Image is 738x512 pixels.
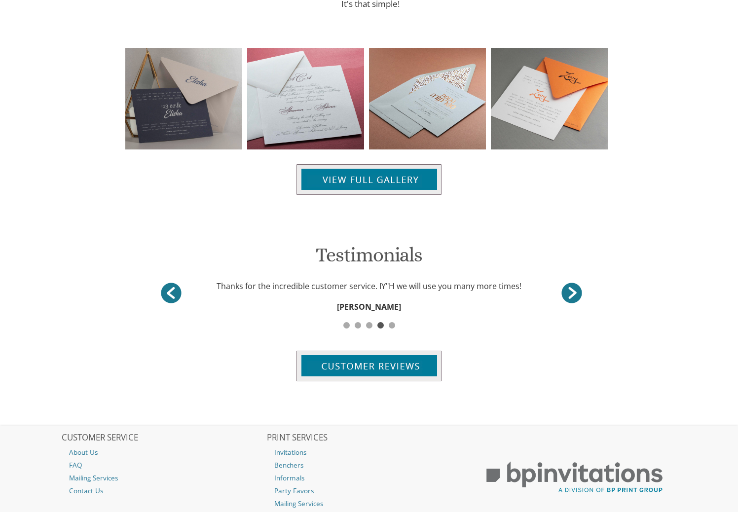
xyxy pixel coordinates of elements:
[267,497,471,510] a: Mailing Services
[355,322,361,329] span: 2
[62,433,266,443] h2: CUSTOMER SERVICE
[62,484,266,497] a: Contact Us
[677,450,738,497] iframe: chat widget
[352,315,364,324] a: 2
[62,472,266,484] a: Mailing Services
[389,322,395,329] span: 5
[267,446,471,459] a: Invitations
[473,453,677,502] img: BP Print Group
[377,322,384,329] span: 4
[62,459,266,472] a: FAQ
[154,299,585,315] div: [PERSON_NAME]
[386,315,398,324] a: 5
[267,484,471,497] a: Party Favors
[62,446,266,459] a: About Us
[267,459,471,472] a: Benchers
[159,281,184,305] a: >
[341,315,352,324] a: 1
[343,322,350,329] span: 1
[375,315,386,324] a: 4
[154,244,585,273] h1: Testimonials
[267,433,471,443] h2: PRINT SERVICES
[559,281,584,305] a: <
[366,322,372,329] span: 3
[296,351,442,381] img: customer-reviews-btn.jpg
[267,472,471,484] a: Informals
[197,278,541,294] div: Thanks for the incredible customer service. IY"H we will use you many more times!
[364,315,375,324] a: 3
